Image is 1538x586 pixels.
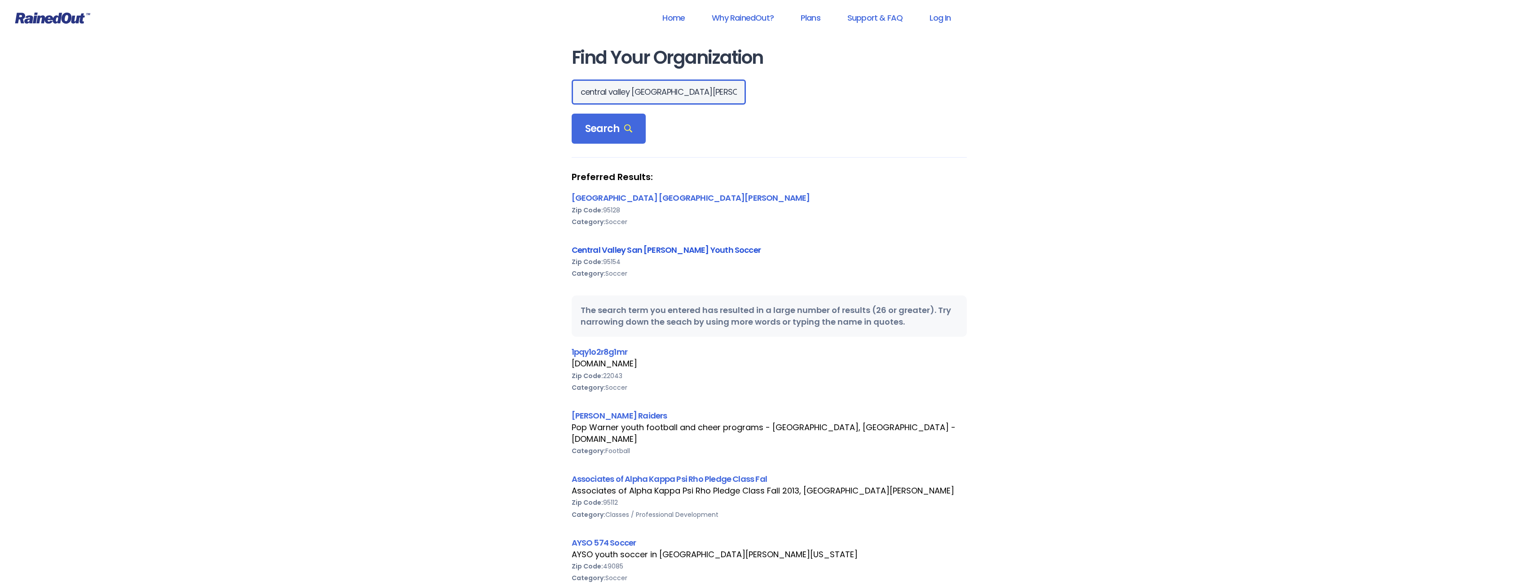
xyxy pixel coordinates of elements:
span: Search [585,123,633,135]
b: Zip Code: [572,562,603,571]
b: Zip Code: [572,257,603,266]
b: Category: [572,573,605,582]
a: Support & FAQ [836,8,914,28]
div: Soccer [572,216,967,228]
div: Associates of Alpha Kappa Psi Rho Pledge Class Fall 2013, [GEOGRAPHIC_DATA][PERSON_NAME] [572,485,967,497]
div: Pop Warner youth football and cheer programs - [GEOGRAPHIC_DATA], [GEOGRAPHIC_DATA] - [DOMAIN_NAME] [572,422,967,445]
b: Zip Code: [572,498,603,507]
a: Log In [918,8,962,28]
div: [PERSON_NAME] Raiders [572,410,967,422]
div: Football [572,445,967,457]
a: Central Valley San [PERSON_NAME] Youth Soccer [572,244,761,256]
b: Category: [572,217,605,226]
a: [PERSON_NAME] Raiders [572,410,667,421]
b: Category: [572,446,605,455]
div: Soccer [572,382,967,393]
a: Associates of Alpha Kappa Psi Rho Pledge Class Fal [572,473,767,485]
div: Soccer [572,572,967,584]
div: [GEOGRAPHIC_DATA] [GEOGRAPHIC_DATA][PERSON_NAME] [572,192,967,204]
b: Category: [572,269,605,278]
a: Plans [789,8,832,28]
h1: Find Your Organization [572,48,967,68]
a: Home [651,8,696,28]
div: 22043 [572,370,967,382]
div: 1pqy1o2r8g1mr [572,346,967,358]
b: Category: [572,383,605,392]
div: Classes / Professional Development [572,509,967,520]
div: [DOMAIN_NAME] [572,358,967,370]
a: 1pqy1o2r8g1mr [572,346,627,357]
input: Search Orgs… [572,79,746,105]
div: The search term you entered has resulted in a large number of results (26 or greater). Try narrow... [572,295,967,337]
div: Search [572,114,646,144]
div: Central Valley San [PERSON_NAME] Youth Soccer [572,244,967,256]
div: 95154 [572,256,967,268]
a: Why RainedOut? [700,8,785,28]
b: Zip Code: [572,206,603,215]
b: Category: [572,510,605,519]
a: AYSO 574 Soccer [572,537,636,548]
div: AYSO 574 Soccer [572,537,967,549]
div: AYSO youth soccer in [GEOGRAPHIC_DATA][PERSON_NAME][US_STATE] [572,549,967,560]
div: Soccer [572,268,967,279]
div: Associates of Alpha Kappa Psi Rho Pledge Class Fal [572,473,967,485]
div: 95128 [572,204,967,216]
b: Zip Code: [572,371,603,380]
div: 95112 [572,497,967,508]
strong: Preferred Results: [572,171,967,183]
div: 49085 [572,560,967,572]
a: [GEOGRAPHIC_DATA] [GEOGRAPHIC_DATA][PERSON_NAME] [572,192,810,203]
